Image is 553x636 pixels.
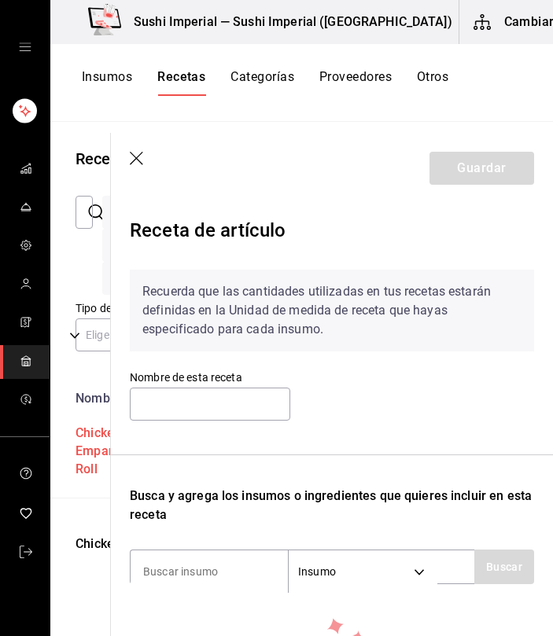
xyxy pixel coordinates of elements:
[102,229,135,262] div: Asociar recetas
[50,381,166,406] th: Nombre
[50,381,393,590] table: inventoriesTable
[76,318,115,351] div: Elige una opción
[102,196,135,229] div: Ordenar por
[289,550,437,593] div: Insumo
[69,529,146,553] div: Chicken Roll
[82,69,132,96] button: Insumos
[131,555,288,588] input: Buscar insumo
[230,69,294,96] button: Categorías
[69,418,147,479] div: Chicken Empanizado Roll
[76,303,93,314] label: Tipo de receta
[157,69,205,96] button: Recetas
[319,69,392,96] button: Proveedores
[82,69,448,96] div: navigation tabs
[130,270,534,351] div: Recuerda que las cantidades utilizadas en tus recetas estarán definidas en la Unidad de medida de...
[130,487,534,524] div: Busca y agrega los insumos o ingredientes que quieres incluir en esta receta
[417,69,448,96] button: Otros
[19,41,31,53] button: open drawer
[130,210,534,257] div: Receta de artículo
[130,372,290,383] label: Nombre de esta receta
[76,147,133,171] div: Recetas
[102,262,135,295] div: Agregar receta
[121,13,452,31] h3: Sushi Imperial — Sushi Imperial ([GEOGRAPHIC_DATA])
